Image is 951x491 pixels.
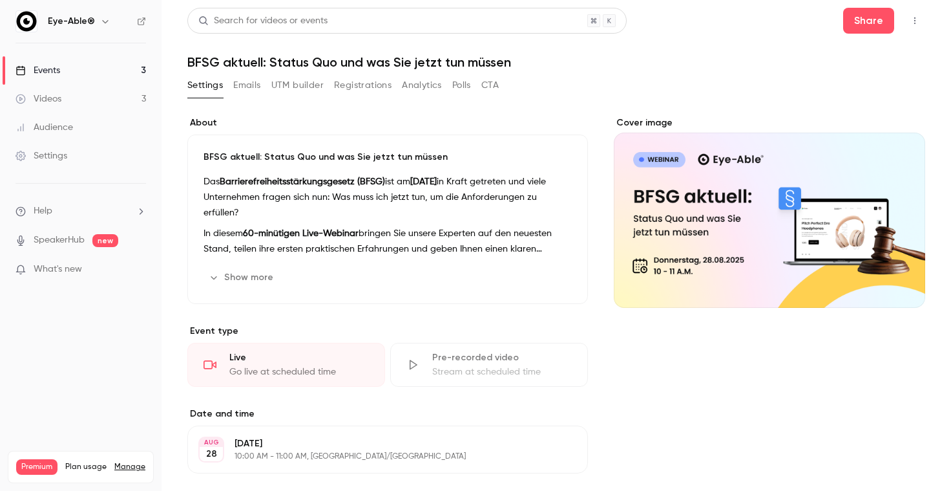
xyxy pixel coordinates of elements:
label: Cover image [614,116,925,129]
button: UTM builder [271,75,324,96]
span: Plan usage [65,462,107,472]
div: Events [16,64,60,77]
p: 28 [206,448,217,461]
li: help-dropdown-opener [16,204,146,218]
div: Settings [16,149,67,162]
p: [DATE] [235,437,519,450]
span: What's new [34,263,82,276]
a: Manage [114,462,145,472]
div: Go live at scheduled time [229,366,369,378]
button: CTA [481,75,499,96]
button: Share [843,8,894,34]
button: Show more [204,267,281,288]
p: Event type [187,325,588,338]
button: Registrations [334,75,392,96]
label: Date and time [187,408,588,420]
strong: 60-minütigen Live-Webinar [243,229,359,238]
span: Help [34,204,52,218]
p: BFSG aktuell: Status Quo und was Sie jetzt tun müssen [204,151,572,164]
p: In diesem bringen Sie unsere Experten auf den neuesten Stand, teilen ihre ersten praktischen Erfa... [204,226,572,257]
p: Das ist am in Kraft getreten und viele Unternehmen fragen sich nun: Was muss ich jetzt tun, um di... [204,174,572,221]
img: Eye-Able® [16,11,37,32]
iframe: Noticeable Trigger [131,264,146,276]
div: Pre-recorded video [432,351,572,364]
span: Premium [16,459,57,475]
strong: Barrierefreiheitsstärkungsgesetz (BFSG) [220,177,385,186]
div: Live [229,351,369,364]
section: Cover image [614,116,925,308]
div: LiveGo live at scheduled time [187,343,385,387]
div: Videos [16,93,61,105]
div: Search for videos or events [198,14,328,28]
strong: [DATE] [410,177,437,186]
div: Pre-recorded videoStream at scheduled time [390,343,588,387]
h6: Eye-Able® [48,15,95,28]
p: 10:00 AM - 11:00 AM, [GEOGRAPHIC_DATA]/[GEOGRAPHIC_DATA] [235,452,519,462]
label: About [187,116,588,129]
span: new [92,234,118,247]
h1: BFSG aktuell: Status Quo und was Sie jetzt tun müssen [187,54,925,70]
button: Analytics [402,75,442,96]
div: AUG [200,438,223,447]
button: Polls [452,75,471,96]
button: Emails [233,75,260,96]
button: Settings [187,75,223,96]
div: Stream at scheduled time [432,366,572,378]
div: Audience [16,121,73,134]
a: SpeakerHub [34,234,85,247]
